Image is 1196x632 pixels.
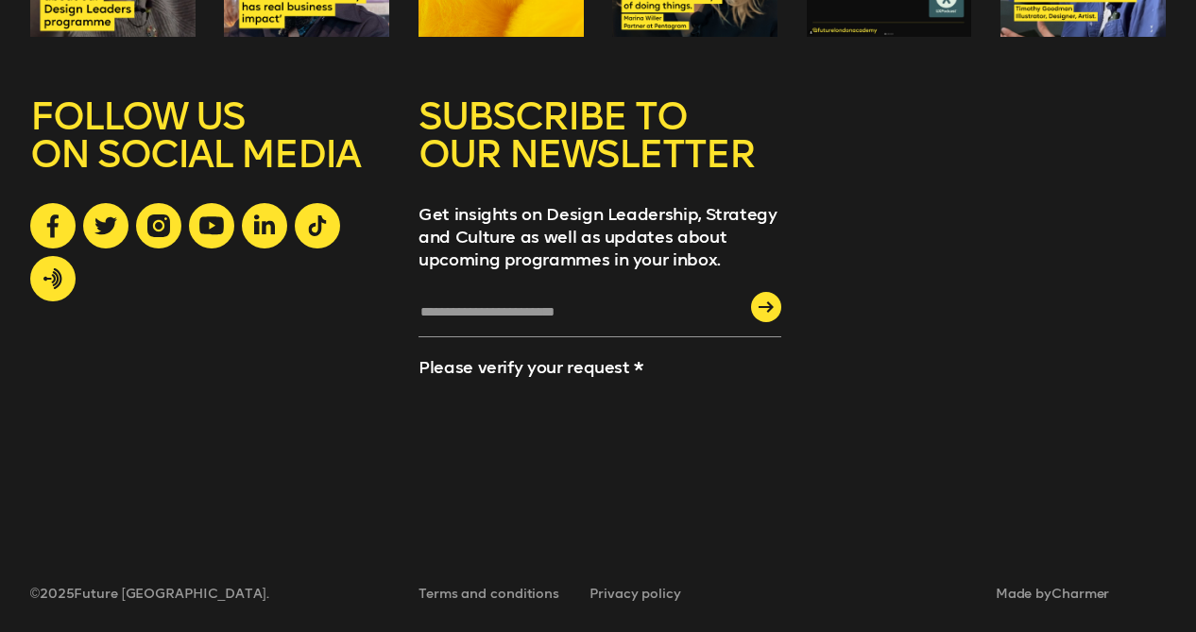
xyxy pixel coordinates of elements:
[1051,586,1109,602] a: Charmer
[419,97,781,203] h5: SUBSCRIBE TO OUR NEWSLETTER
[996,586,1110,602] span: Made by
[419,586,559,602] a: Terms and conditions
[419,388,573,524] iframe: reCAPTCHA
[419,203,781,271] p: Get insights on Design Leadership, Strategy and Culture as well as updates about upcoming program...
[419,357,643,378] label: Please verify your request *
[30,586,299,602] span: © 2025 Future [GEOGRAPHIC_DATA].
[30,97,389,203] h5: FOLLOW US ON SOCIAL MEDIA
[589,586,681,602] a: Privacy policy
